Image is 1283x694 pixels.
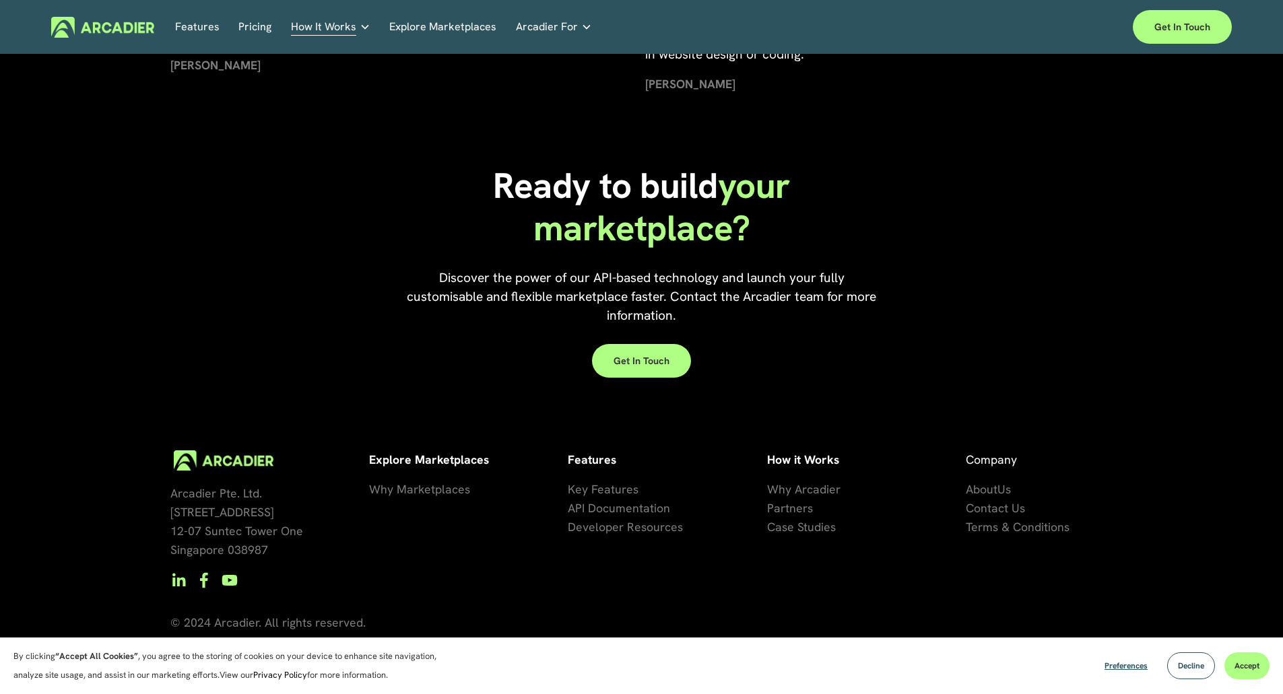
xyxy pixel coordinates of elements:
[55,650,138,662] strong: “Accept All Cookies”
[1167,652,1215,679] button: Decline
[389,17,496,38] a: Explore Marketplaces
[222,572,238,588] a: YouTube
[966,519,1070,534] span: Terms & Conditions
[774,500,813,516] span: artners
[170,57,261,73] strong: [PERSON_NAME]
[767,499,774,518] a: P
[253,669,307,681] a: Privacy Policy
[966,500,1025,516] span: Contact Us
[51,17,154,38] img: Arcadier
[767,519,782,534] span: Ca
[1133,10,1232,44] a: Get in touch
[291,18,356,36] span: How It Works
[782,518,836,536] a: se Studies
[568,452,616,467] strong: Features
[493,162,718,209] span: Ready to build
[1178,660,1204,671] span: Decline
[645,76,735,92] strong: [PERSON_NAME]
[767,518,782,536] a: Ca
[516,18,578,36] span: Arcadier For
[170,485,303,557] span: Arcadier Pte. Ltd. [STREET_ADDRESS] 12-07 Suntec Tower One Singapore 038987
[966,452,1017,467] span: Company
[782,519,836,534] span: se Studies
[1216,629,1283,694] iframe: Chat Widget
[997,481,1011,497] span: Us
[568,519,683,534] span: Developer Resources
[568,480,638,499] a: Key Features
[592,344,691,378] a: Get in touch
[767,500,774,516] span: P
[484,165,799,249] h1: your marketplace?
[407,269,880,324] span: Discover the power of our API-based technology and launch your fully customisable and flexible ma...
[966,481,997,497] span: About
[568,499,670,518] a: API Documentation
[13,647,451,685] p: By clicking , you agree to the storing of cookies on your device to enhance site navigation, anal...
[767,452,839,467] strong: How it Works
[568,481,638,497] span: Key Features
[966,499,1025,518] a: Contact Us
[767,481,841,497] span: Why Arcadier
[291,17,370,38] a: folder dropdown
[196,572,212,588] a: Facebook
[238,17,271,38] a: Pricing
[966,518,1070,536] a: Terms & Conditions
[170,572,187,588] a: LinkedIn
[369,481,470,497] span: Why Marketplaces
[1094,652,1158,679] button: Preferences
[767,480,841,499] a: Why Arcadier
[1105,660,1148,671] span: Preferences
[568,500,670,516] span: API Documentation
[175,17,220,38] a: Features
[369,452,489,467] strong: Explore Marketplaces
[966,480,997,499] a: About
[170,615,366,630] span: © 2024 Arcadier. All rights reserved.
[516,17,592,38] a: folder dropdown
[568,518,683,536] a: Developer Resources
[774,499,813,518] a: artners
[369,480,470,499] a: Why Marketplaces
